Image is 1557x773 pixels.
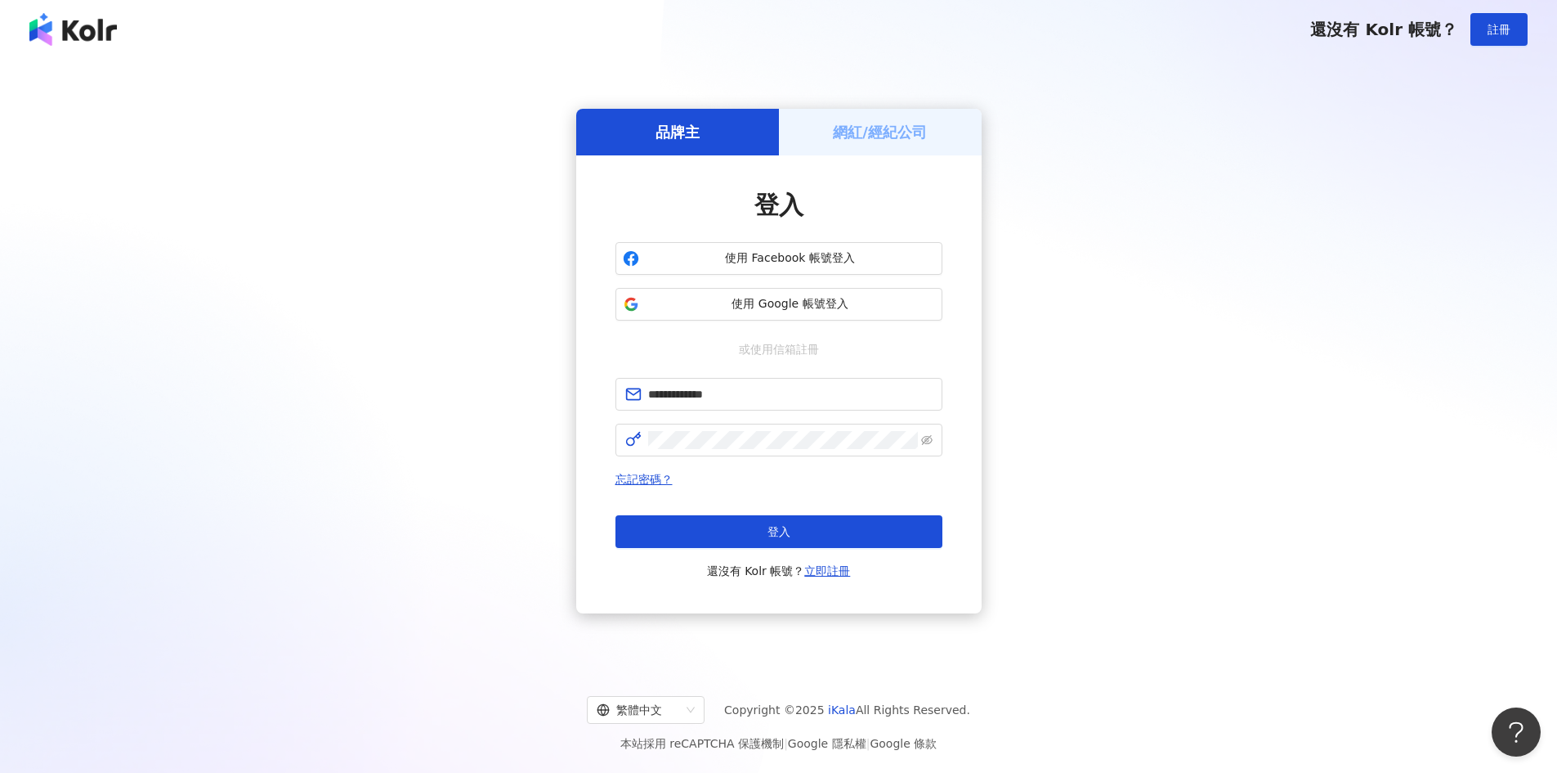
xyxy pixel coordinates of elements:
[804,564,850,578] a: 立即註冊
[1470,13,1528,46] button: 註冊
[620,734,937,753] span: 本站採用 reCAPTCHA 保護機制
[615,473,673,486] a: 忘記密碼？
[788,737,866,750] a: Google 隱私權
[828,703,856,717] a: iKala
[646,296,935,312] span: 使用 Google 帳號登入
[1492,708,1541,757] iframe: Help Scout Beacon - Open
[597,697,680,723] div: 繁體中文
[707,561,851,581] span: 還沒有 Kolr 帳號？
[784,737,788,750] span: |
[655,122,700,142] h5: 品牌主
[870,737,937,750] a: Google 條款
[921,434,933,446] span: eye-invisible
[615,242,942,275] button: 使用 Facebook 帳號登入
[615,515,942,548] button: 登入
[615,288,942,321] button: 使用 Google 帳號登入
[646,250,935,267] span: 使用 Facebook 帳號登入
[754,191,803,219] span: 登入
[29,13,117,46] img: logo
[724,700,970,720] span: Copyright © 2025 All Rights Reserved.
[1488,23,1510,36] span: 註冊
[833,122,927,142] h5: 網紅/經紀公司
[1310,20,1457,39] span: 還沒有 Kolr 帳號？
[767,525,790,538] span: 登入
[727,340,830,358] span: 或使用信箱註冊
[866,737,870,750] span: |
